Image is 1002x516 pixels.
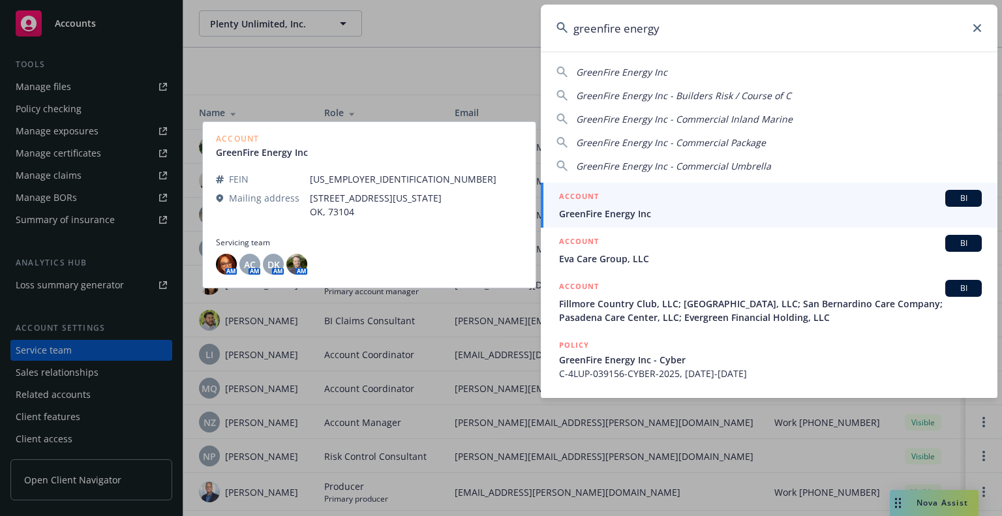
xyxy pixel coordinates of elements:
span: BI [950,192,977,204]
span: Eva Care Group, LLC [559,252,982,266]
span: GreenFire Energy Inc - Commercial Umbrella [576,160,771,172]
h5: ACCOUNT [559,190,599,205]
span: GreenFire Energy Inc - Cyber [559,353,982,367]
h5: POLICY [559,395,589,408]
a: POLICYGreenFire Energy Inc - CyberC-4LUP-039156-CYBER-2025, [DATE]-[DATE] [541,331,997,387]
span: BI [950,237,977,249]
a: ACCOUNTBIEva Care Group, LLC [541,228,997,273]
span: C-4LUP-039156-CYBER-2025, [DATE]-[DATE] [559,367,982,380]
span: GreenFire Energy Inc [576,66,667,78]
a: ACCOUNTBIGreenFire Energy Inc [541,183,997,228]
span: BI [950,282,977,294]
h5: POLICY [559,339,589,352]
span: GreenFire Energy Inc - Builders Risk / Course of C [576,89,791,102]
a: ACCOUNTBIFillmore Country Club, LLC; [GEOGRAPHIC_DATA], LLC; San Bernardino Care Company; Pasaden... [541,273,997,331]
span: Fillmore Country Club, LLC; [GEOGRAPHIC_DATA], LLC; San Bernardino Care Company; Pasadena Care Ce... [559,297,982,324]
span: GreenFire Energy Inc [559,207,982,220]
h5: ACCOUNT [559,235,599,250]
a: POLICY [541,387,997,444]
h5: ACCOUNT [559,280,599,296]
span: GreenFire Energy Inc - Commercial Inland Marine [576,113,793,125]
input: Search... [541,5,997,52]
span: GreenFire Energy Inc - Commercial Package [576,136,766,149]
